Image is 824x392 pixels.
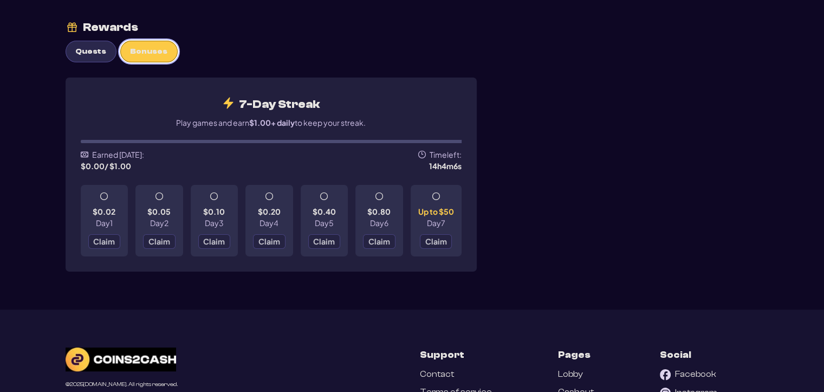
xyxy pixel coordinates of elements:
button: Claim [420,234,452,249]
p: Timeleft: [430,151,462,158]
h3: Support [420,348,464,362]
a: Contact [420,369,454,380]
p: $0.80 [367,208,391,215]
span: Bonuses [130,47,167,56]
p: $0.20 [258,208,281,215]
span: Claim [258,237,280,245]
div: $ 0.00 / $1.00 [81,162,131,170]
span: Claim [425,237,447,245]
img: rewards [66,21,79,34]
p: Play games and earn to keep your streak. [176,117,366,128]
button: Claim [363,234,395,249]
button: Quests [66,41,116,62]
p: Day 6 [370,219,388,227]
a: Facebook [660,369,716,380]
p: Day 5 [315,219,334,227]
button: Claim [143,234,176,249]
button: Bonuses [120,41,178,62]
img: Facebook [660,369,671,380]
div: Rewards [83,22,138,33]
p: Day 4 [259,219,278,227]
div: © 2025 [DOMAIN_NAME]. All rights reserved. [66,382,178,388]
p: Day 1 [96,219,113,227]
span: Quests [75,47,106,56]
span: Claim [368,237,390,245]
h3: Social [660,348,691,362]
span: Claim [313,237,335,245]
span: $1.00+ daily [249,118,295,127]
button: Claim [308,234,341,249]
p: Day 3 [205,219,224,227]
p: Day 2 [150,219,168,227]
p: $0.40 [313,208,336,215]
img: C2C Logo [66,348,176,371]
button: Claim [198,234,231,249]
h4: 7-Day Streak [222,97,320,112]
p: $0.02 [93,208,115,215]
div: 14 h 4 m 6 s [384,162,462,170]
p: $0.10 [203,208,225,215]
span: Claim [203,237,225,245]
button: Claim [88,234,121,249]
img: rewards [222,97,235,110]
p: Day 7 [427,219,445,227]
p: Earned [DATE]: [92,151,144,158]
span: Claim [93,237,115,245]
p: Up to $50 [418,208,454,215]
button: Claim [253,234,286,249]
h3: Pages [558,348,591,362]
span: Claim [148,237,170,245]
p: $0.05 [147,208,171,215]
a: Lobby [558,369,583,380]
